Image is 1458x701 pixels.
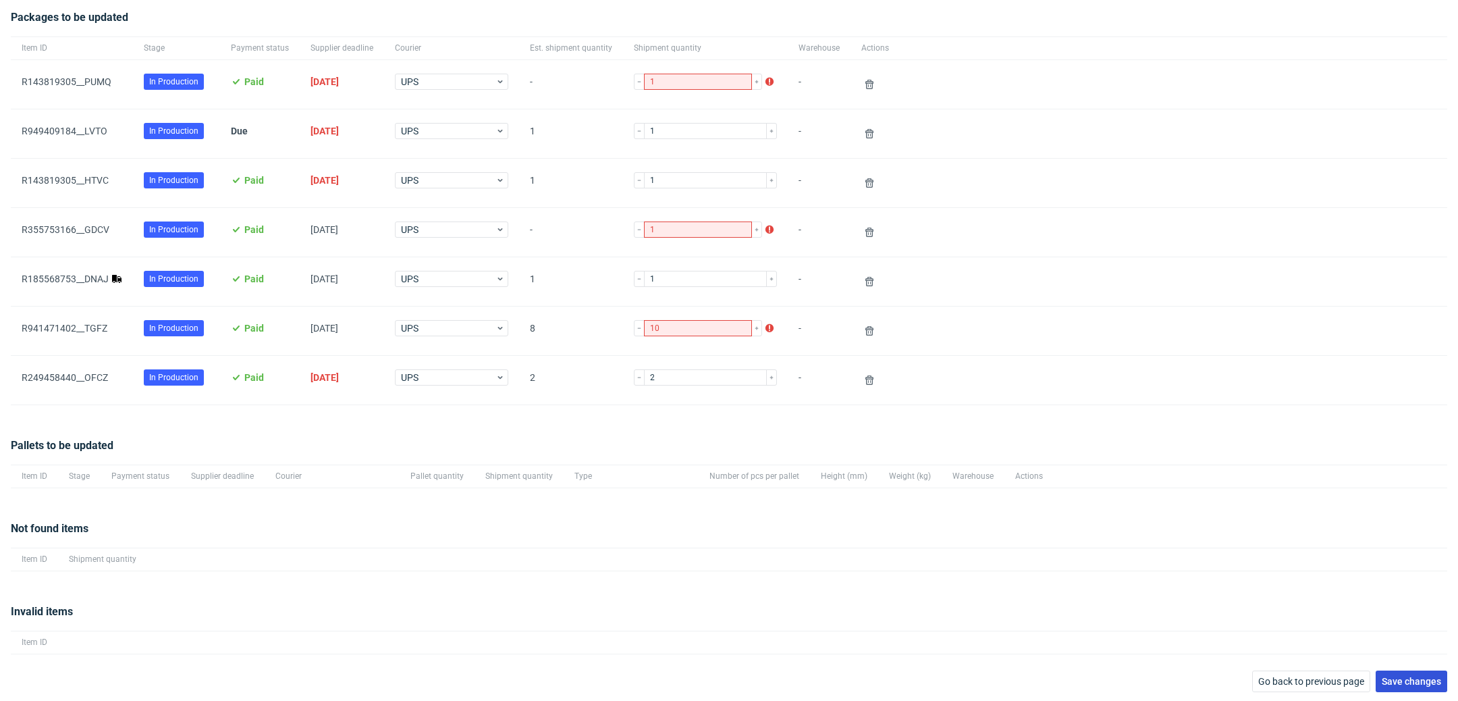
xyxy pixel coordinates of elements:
a: R185568753__DNAJ [22,274,109,284]
span: - [799,126,840,142]
div: Packages to be updated [11,9,1447,36]
span: 1 [530,175,612,191]
span: Paid [244,372,264,383]
span: In Production [149,125,198,137]
span: In Production [149,76,198,88]
span: - [799,274,840,290]
span: [DATE] [310,175,339,186]
span: - [799,323,840,339]
span: Due [231,126,248,136]
span: Item ID [22,43,122,54]
span: Shipment quantity [634,43,777,54]
span: Courier [395,43,508,54]
span: UPS [401,75,495,88]
span: Paid [244,76,264,87]
span: Warehouse [799,43,840,54]
a: R941471402__TGFZ [22,323,107,334]
span: [DATE] [310,126,339,136]
span: Payment status [111,471,169,482]
span: In Production [149,174,198,186]
span: Go back to previous page [1258,677,1364,686]
span: - [530,224,612,240]
span: [DATE] [310,323,338,334]
span: Paid [244,274,264,284]
span: Payment status [231,43,289,54]
span: 2 [530,372,612,388]
span: 1 [530,274,612,290]
span: Pallet quantity [410,471,464,482]
span: UPS [401,124,495,138]
span: Height (mm) [821,471,867,482]
span: Paid [244,175,264,186]
button: Save changes [1376,671,1447,692]
span: [DATE] [310,372,339,383]
span: In Production [149,322,198,334]
span: Shipment quantity [69,554,136,565]
span: Est. shipment quantity [530,43,612,54]
span: Item ID [22,637,47,648]
span: - [530,76,612,93]
a: R249458440__OFCZ [22,372,108,383]
span: Courier [275,471,389,482]
span: Paid [244,224,264,235]
span: UPS [401,321,495,335]
span: UPS [401,371,495,384]
span: Item ID [22,554,47,565]
span: Stage [69,471,90,482]
span: Supplier deadline [191,471,254,482]
a: R143819305__PUMQ [22,76,111,87]
span: Stage [144,43,209,54]
span: Item ID [22,471,47,482]
span: 1 [530,126,612,142]
a: R355753166__GDCV [22,224,109,235]
div: Pallets to be updated [11,438,1447,465]
span: Weight (kg) [889,471,931,482]
span: Actions [861,43,889,54]
a: R143819305__HTVC [22,175,109,186]
div: Invalid items [11,604,1447,631]
span: In Production [149,224,198,236]
button: Go back to previous page [1252,671,1370,692]
span: UPS [401,174,495,187]
span: Actions [1015,471,1043,482]
span: Save changes [1382,677,1441,686]
span: UPS [401,272,495,286]
span: - [799,76,840,93]
div: Not found items [11,521,1447,548]
span: Warehouse [952,471,994,482]
span: Paid [244,323,264,334]
span: Type [574,471,688,482]
span: In Production [149,371,198,384]
span: In Production [149,273,198,285]
a: R949409184__LVTO [22,126,107,136]
span: Supplier deadline [310,43,373,54]
span: Number of pcs per pallet [709,471,799,482]
span: - [799,224,840,240]
span: 8 [530,323,612,339]
span: - [799,372,840,388]
span: - [799,175,840,191]
span: [DATE] [310,224,338,235]
span: [DATE] [310,76,339,87]
span: Shipment quantity [485,471,553,482]
span: [DATE] [310,274,338,284]
span: UPS [401,223,495,236]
